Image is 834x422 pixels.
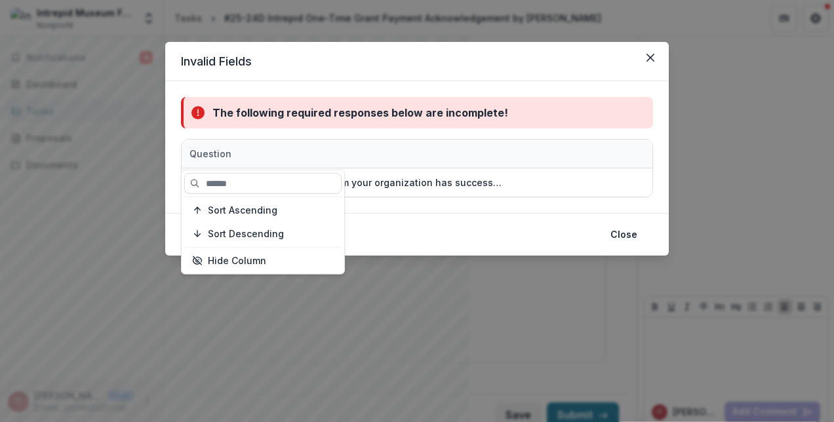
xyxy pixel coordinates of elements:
div: Question [182,140,509,168]
button: Hide Column [184,250,342,271]
div: The following required responses below are incomplete! [212,105,508,121]
div: Question [182,147,239,161]
div: Please check the below to confirm your organization has successfully received this grant payment [189,176,502,189]
button: Close [640,47,661,68]
span: Sort Descending [208,228,284,239]
span: Sort Ascending [208,204,277,216]
button: Close [603,224,645,245]
header: Invalid Fields [165,42,669,81]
